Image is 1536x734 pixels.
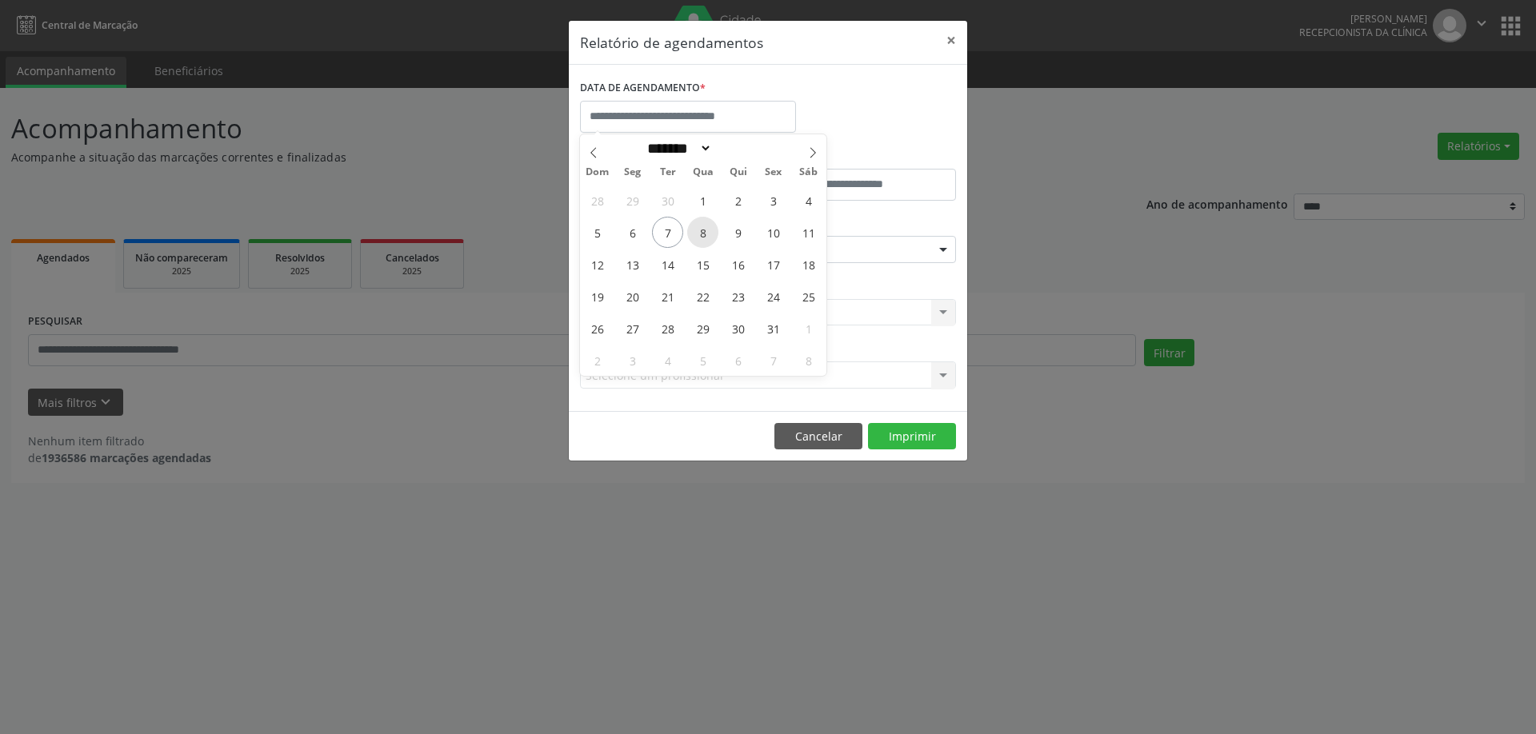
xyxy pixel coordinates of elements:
span: Outubro 4, 2025 [793,185,824,216]
span: Outubro 29, 2025 [687,313,718,344]
span: Outubro 31, 2025 [758,313,789,344]
span: Novembro 5, 2025 [687,345,718,376]
span: Outubro 15, 2025 [687,249,718,280]
span: Outubro 27, 2025 [617,313,648,344]
span: Outubro 24, 2025 [758,281,789,312]
span: Outubro 10, 2025 [758,217,789,248]
span: Novembro 3, 2025 [617,345,648,376]
span: Sáb [791,167,826,178]
span: Setembro 28, 2025 [582,185,613,216]
span: Novembro 2, 2025 [582,345,613,376]
span: Outubro 13, 2025 [617,249,648,280]
span: Novembro 7, 2025 [758,345,789,376]
span: Outubro 21, 2025 [652,281,683,312]
span: Outubro 17, 2025 [758,249,789,280]
span: Dom [580,167,615,178]
span: Outubro 6, 2025 [617,217,648,248]
span: Setembro 29, 2025 [617,185,648,216]
span: Outubro 3, 2025 [758,185,789,216]
span: Seg [615,167,650,178]
input: Year [712,140,765,157]
span: Outubro 23, 2025 [722,281,754,312]
span: Ter [650,167,686,178]
span: Outubro 28, 2025 [652,313,683,344]
span: Outubro 12, 2025 [582,249,613,280]
span: Sex [756,167,791,178]
span: Outubro 5, 2025 [582,217,613,248]
span: Outubro 19, 2025 [582,281,613,312]
span: Outubro 16, 2025 [722,249,754,280]
span: Outubro 14, 2025 [652,249,683,280]
span: Outubro 30, 2025 [722,313,754,344]
span: Outubro 8, 2025 [687,217,718,248]
span: Novembro 6, 2025 [722,345,754,376]
span: Outubro 20, 2025 [617,281,648,312]
span: Setembro 30, 2025 [652,185,683,216]
span: Outubro 25, 2025 [793,281,824,312]
h5: Relatório de agendamentos [580,32,763,53]
button: Close [935,21,967,60]
span: Qui [721,167,756,178]
span: Qua [686,167,721,178]
span: Outubro 11, 2025 [793,217,824,248]
label: DATA DE AGENDAMENTO [580,76,706,101]
span: Novembro 4, 2025 [652,345,683,376]
span: Outubro 18, 2025 [793,249,824,280]
span: Novembro 1, 2025 [793,313,824,344]
span: Outubro 7, 2025 [652,217,683,248]
span: Outubro 2, 2025 [722,185,754,216]
span: Novembro 8, 2025 [793,345,824,376]
button: Cancelar [774,423,862,450]
span: Outubro 1, 2025 [687,185,718,216]
label: ATÉ [772,144,956,169]
select: Month [642,140,712,157]
span: Outubro 26, 2025 [582,313,613,344]
span: Outubro 22, 2025 [687,281,718,312]
span: Outubro 9, 2025 [722,217,754,248]
button: Imprimir [868,423,956,450]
